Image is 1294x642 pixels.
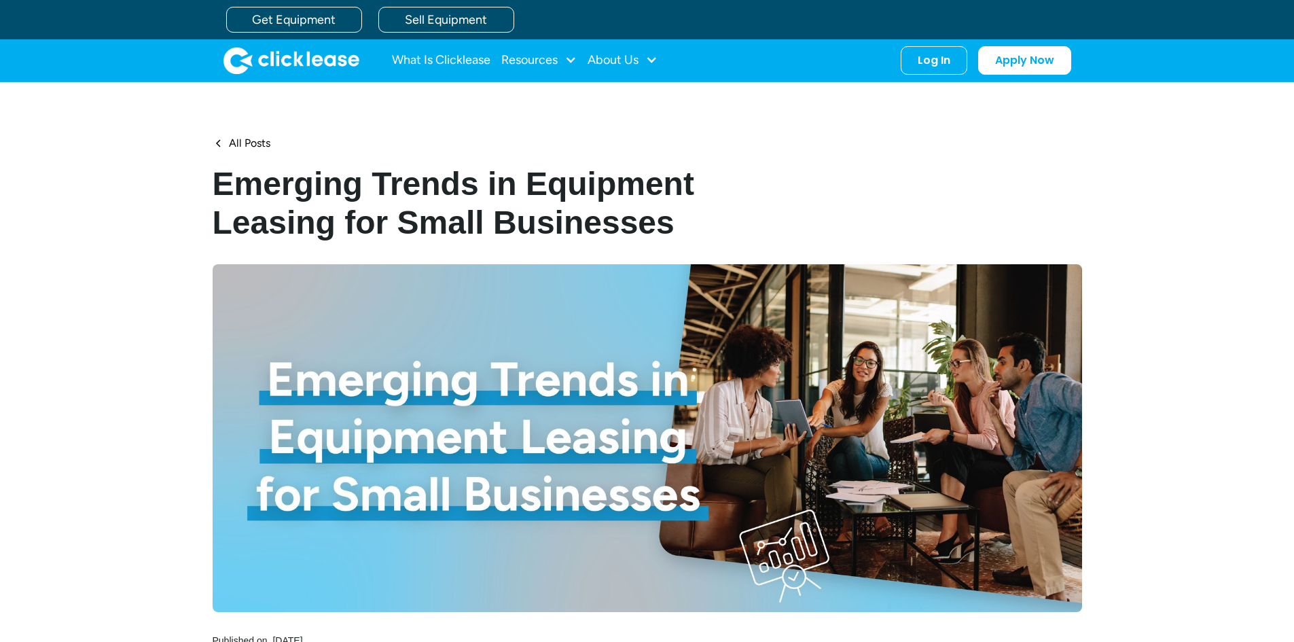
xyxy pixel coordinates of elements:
[229,137,270,151] div: All Posts
[223,47,359,74] img: Clicklease logo
[213,137,270,151] a: All Posts
[392,47,490,74] a: What Is Clicklease
[918,54,950,67] div: Log In
[978,46,1071,75] a: Apply Now
[213,164,734,243] h1: Emerging Trends in Equipment Leasing for Small Businesses
[378,7,514,33] a: Sell Equipment
[226,7,362,33] a: Get Equipment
